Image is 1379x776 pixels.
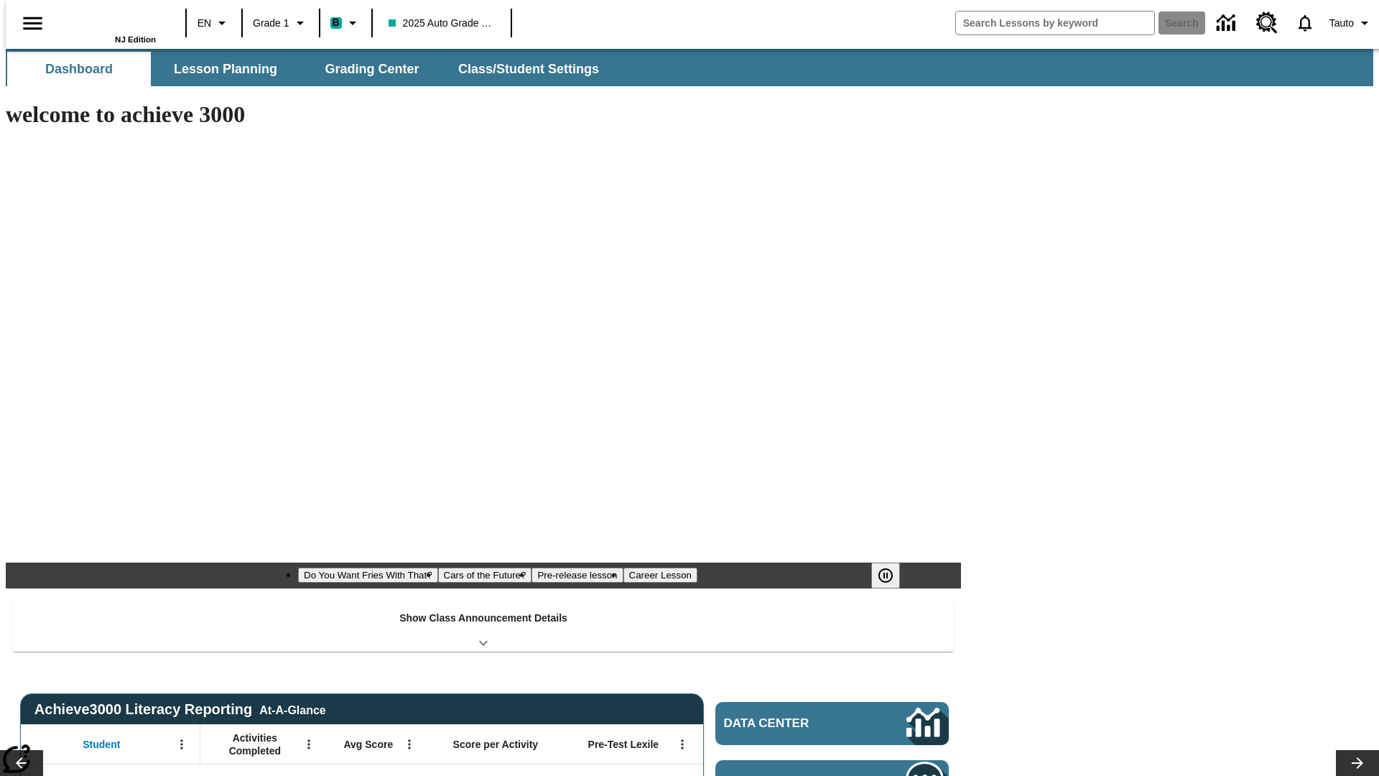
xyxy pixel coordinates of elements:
[1336,750,1379,776] button: Lesson carousel, Next
[724,716,858,731] span: Data Center
[300,52,444,86] button: Grading Center
[871,563,900,588] button: Pause
[6,52,612,86] div: SubNavbar
[208,731,302,757] span: Activities Completed
[62,6,156,35] a: Home
[531,568,623,583] button: Slide 3 Pre-release lesson
[453,738,539,751] span: Score per Activity
[343,738,393,751] span: Avg Score
[399,734,420,755] button: Open Menu
[171,734,192,755] button: Open Menu
[259,701,325,717] div: At-A-Glance
[62,5,156,44] div: Home
[399,611,567,626] p: Show Class Announcement Details
[389,16,495,31] span: 2025 Auto Grade 1 A
[6,101,961,128] h1: welcome to achieve 3000
[298,568,438,583] button: Slide 1 Do You Want Fries With That?
[298,734,320,755] button: Open Menu
[438,568,532,583] button: Slide 2 Cars of the Future?
[715,702,949,745] a: Data Center
[333,14,340,32] span: B
[588,738,659,751] span: Pre-Test Lexile
[198,16,211,31] span: EN
[6,49,1373,86] div: SubNavbar
[191,10,237,36] button: Language: EN, Select a language
[11,2,54,45] button: Open side menu
[623,568,697,583] button: Slide 4 Career Lesson
[1324,10,1379,36] button: Profile/Settings
[253,16,289,31] span: Grade 1
[247,10,315,36] button: Grade: Grade 1, Select a grade
[1208,4,1248,43] a: Data Center
[956,11,1154,34] input: search field
[325,10,367,36] button: Boost Class color is teal. Change class color
[154,52,297,86] button: Lesson Planning
[1286,4,1324,42] a: Notifications
[871,563,914,588] div: Pause
[115,35,156,44] span: NJ Edition
[34,701,326,718] span: Achieve3000 Literacy Reporting
[7,52,151,86] button: Dashboard
[1248,4,1286,42] a: Resource Center, Will open in new tab
[13,602,954,652] div: Show Class Announcement Details
[672,734,693,755] button: Open Menu
[1329,16,1354,31] span: Tauto
[447,52,610,86] button: Class/Student Settings
[83,738,120,751] span: Student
